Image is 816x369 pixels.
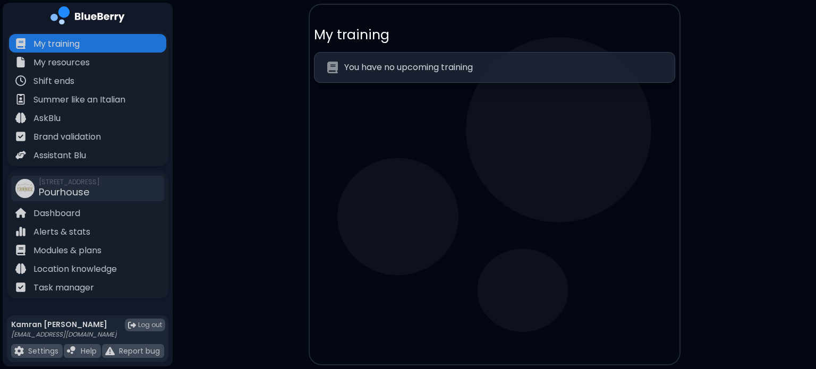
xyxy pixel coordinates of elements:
[15,282,26,293] img: file icon
[15,131,26,142] img: file icon
[33,244,101,257] p: Modules & plans
[128,321,136,329] img: logout
[39,178,100,186] span: [STREET_ADDRESS]
[33,38,80,50] p: My training
[14,346,24,356] img: file icon
[81,346,97,356] p: Help
[15,75,26,86] img: file icon
[33,131,101,143] p: Brand validation
[138,321,162,329] span: Log out
[33,281,94,294] p: Task manager
[33,149,86,162] p: Assistant Blu
[327,62,338,74] img: No modules
[15,263,26,274] img: file icon
[119,346,160,356] p: Report bug
[67,346,76,356] img: file icon
[15,208,26,218] img: file icon
[15,226,26,237] img: file icon
[33,263,117,276] p: Location knowledge
[105,346,115,356] img: file icon
[15,150,26,160] img: file icon
[33,226,90,238] p: Alerts & stats
[50,6,125,28] img: company logo
[28,346,58,356] p: Settings
[15,57,26,67] img: file icon
[15,113,26,123] img: file icon
[15,245,26,255] img: file icon
[33,93,125,106] p: Summer like an Italian
[314,26,675,44] p: My training
[11,320,117,329] p: Kamran [PERSON_NAME]
[15,38,26,49] img: file icon
[33,56,90,69] p: My resources
[33,112,61,125] p: AskBlu
[344,61,473,74] p: You have no upcoming training
[33,75,74,88] p: Shift ends
[33,207,80,220] p: Dashboard
[11,330,117,339] p: [EMAIL_ADDRESS][DOMAIN_NAME]
[39,185,89,199] span: Pourhouse
[15,94,26,105] img: file icon
[15,179,35,198] img: company thumbnail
